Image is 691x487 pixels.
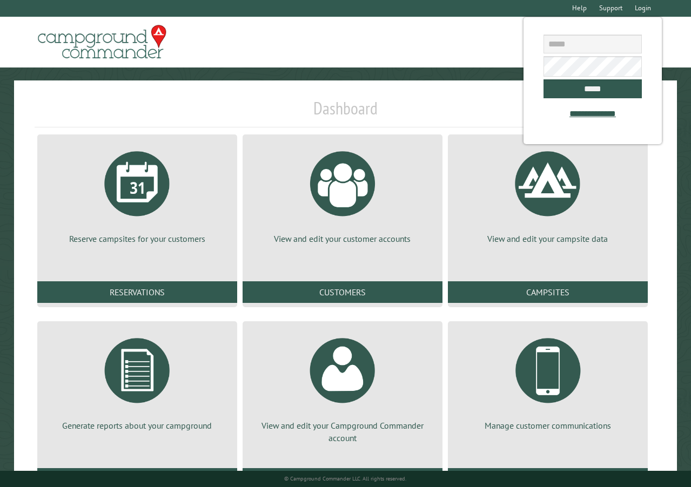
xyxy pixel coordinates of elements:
[256,143,430,245] a: View and edit your customer accounts
[256,330,430,444] a: View and edit your Campground Commander account
[461,143,635,245] a: View and edit your campsite data
[50,233,224,245] p: Reserve campsites for your customers
[50,420,224,431] p: Generate reports about your campground
[37,281,237,303] a: Reservations
[35,21,170,63] img: Campground Commander
[50,143,224,245] a: Reserve campsites for your customers
[461,420,635,431] p: Manage customer communications
[461,233,635,245] p: View and edit your campsite data
[50,330,224,431] a: Generate reports about your campground
[256,233,430,245] p: View and edit your customer accounts
[243,281,442,303] a: Customers
[256,420,430,444] p: View and edit your Campground Commander account
[448,281,648,303] a: Campsites
[461,330,635,431] a: Manage customer communications
[284,475,406,482] small: © Campground Commander LLC. All rights reserved.
[35,98,656,127] h1: Dashboard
